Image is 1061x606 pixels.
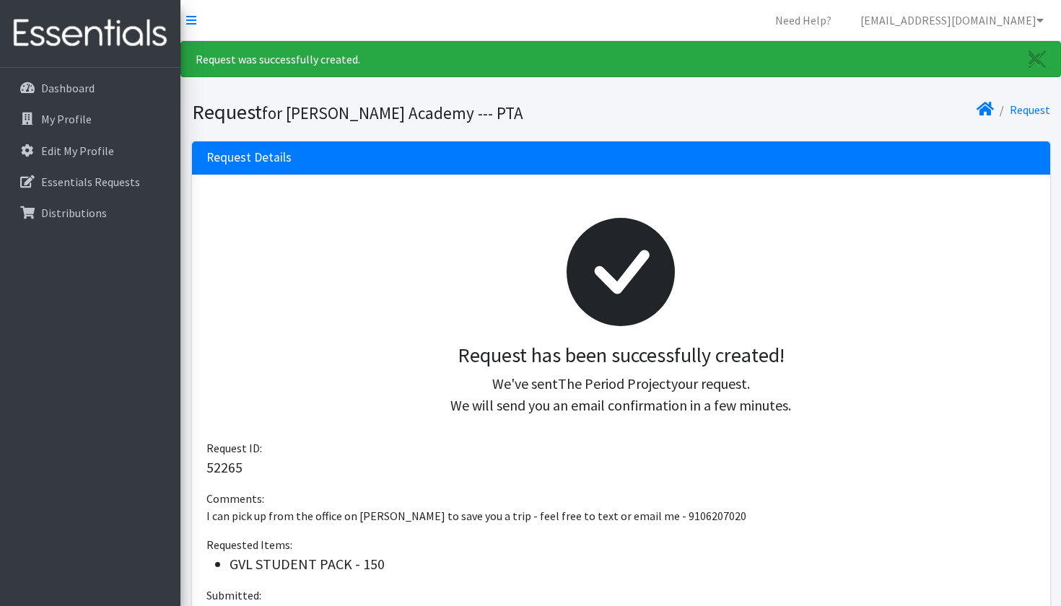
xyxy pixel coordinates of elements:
img: HumanEssentials [6,9,175,58]
p: We've sent your request. We will send you an email confirmation in a few minutes. [218,373,1024,416]
div: Request was successfully created. [180,41,1061,77]
a: Dashboard [6,74,175,102]
span: Comments: [206,491,264,506]
a: Close [1014,42,1060,76]
h3: Request Details [206,150,292,165]
span: The Period Project [558,374,671,392]
span: Request ID: [206,441,262,455]
a: Distributions [6,198,175,227]
h1: Request [192,100,616,125]
span: Requested Items: [206,537,292,552]
a: My Profile [6,105,175,133]
p: Distributions [41,206,107,220]
p: Essentials Requests [41,175,140,189]
p: 52265 [206,457,1036,478]
a: Edit My Profile [6,136,175,165]
p: My Profile [41,112,92,126]
span: Submitted: [206,588,261,602]
h3: Request has been successfully created! [218,343,1024,368]
a: Need Help? [764,6,843,35]
p: Dashboard [41,81,95,95]
a: [EMAIL_ADDRESS][DOMAIN_NAME] [849,6,1055,35]
small: for [PERSON_NAME] Academy --- PTA [262,102,523,123]
p: I can pick up from the office on [PERSON_NAME] to save you a trip - feel free to text or email me... [206,507,1036,524]
a: Essentials Requests [6,167,175,196]
a: Request [1010,102,1050,117]
li: GVL STUDENT PACK - 150 [230,553,1036,575]
p: Edit My Profile [41,144,114,158]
